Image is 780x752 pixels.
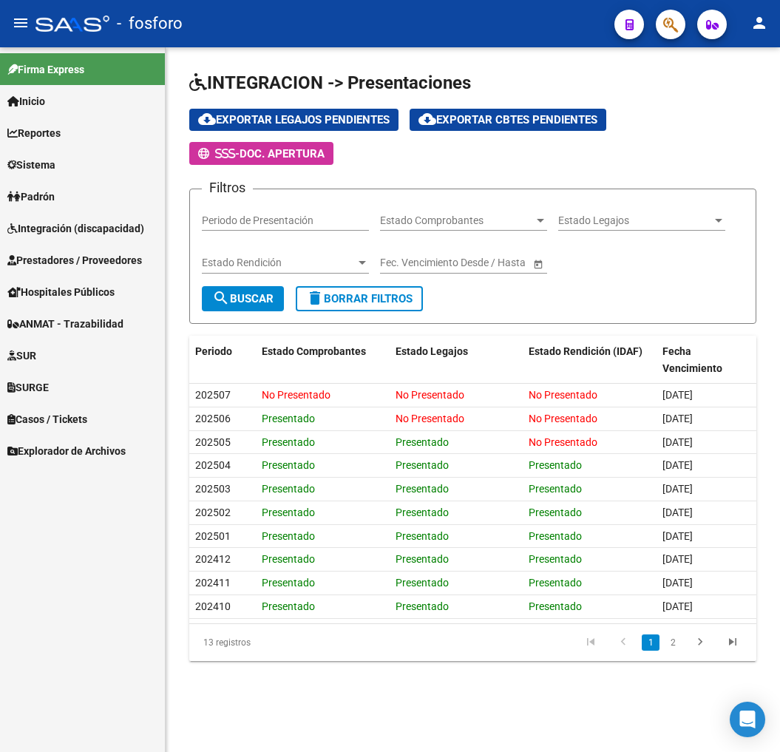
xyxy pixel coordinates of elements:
span: Inicio [7,93,45,109]
span: Firma Express [7,61,84,78]
datatable-header-cell: Fecha Vencimiento [657,336,756,385]
span: Reportes [7,125,61,141]
span: [DATE] [662,600,693,612]
button: Buscar [202,286,284,311]
li: page 1 [640,630,662,655]
span: Presentado [396,553,449,565]
span: Padrón [7,189,55,205]
span: Doc. Apertura [240,147,325,160]
span: Presentado [396,483,449,495]
span: ANMAT - Trazabilidad [7,316,123,332]
span: 202502 [195,507,231,518]
span: Presentado [396,459,449,471]
span: Presentado [529,483,582,495]
span: No Presentado [262,389,330,401]
button: Exportar Cbtes Pendientes [410,109,606,131]
span: Periodo [195,345,232,357]
span: [DATE] [662,413,693,424]
span: Hospitales Públicos [7,284,115,300]
mat-icon: menu [12,14,30,32]
span: No Presentado [396,389,464,401]
span: Presentado [529,553,582,565]
span: Prestadores / Proveedores [7,252,142,268]
span: [DATE] [662,553,693,565]
button: Open calendar [530,256,546,271]
span: No Presentado [529,389,597,401]
span: INTEGRACION -> Presentaciones [189,72,471,93]
span: Presentado [396,530,449,542]
span: Integración (discapacidad) [7,220,144,237]
span: [DATE] [662,483,693,495]
span: Explorador de Archivos [7,443,126,459]
span: Presentado [262,530,315,542]
span: Presentado [529,577,582,589]
span: No Presentado [529,413,597,424]
button: Exportar Legajos Pendientes [189,109,399,131]
span: Presentado [262,436,315,448]
span: Presentado [396,507,449,518]
a: 2 [664,634,682,651]
span: No Presentado [396,413,464,424]
span: SUR [7,348,36,364]
span: 202501 [195,530,231,542]
span: - [198,147,240,160]
datatable-header-cell: Estado Rendición (IDAF) [523,336,656,385]
mat-icon: cloud_download [198,110,216,128]
span: Presentado [262,459,315,471]
span: - fosforo [117,7,183,40]
span: Estado Rendición (IDAF) [529,345,642,357]
span: 202503 [195,483,231,495]
span: Presentado [529,530,582,542]
span: [DATE] [662,577,693,589]
span: [DATE] [662,530,693,542]
a: 1 [642,634,659,651]
span: Exportar Legajos Pendientes [198,113,390,126]
input: Fecha fin [447,257,519,269]
a: go to last page [719,634,747,651]
a: go to previous page [609,634,637,651]
span: [DATE] [662,436,693,448]
span: Buscar [212,292,274,305]
span: Fecha Vencimiento [662,345,722,374]
h3: Filtros [202,177,253,198]
a: go to first page [577,634,605,651]
span: Presentado [529,459,582,471]
span: 202411 [195,577,231,589]
span: 202504 [195,459,231,471]
span: Borrar Filtros [306,292,413,305]
span: 202412 [195,553,231,565]
span: [DATE] [662,459,693,471]
span: SURGE [7,379,49,396]
span: Estado Rendición [202,257,356,269]
datatable-header-cell: Estado Legajos [390,336,523,385]
datatable-header-cell: Periodo [189,336,256,385]
datatable-header-cell: Estado Comprobantes [256,336,389,385]
span: Presentado [529,600,582,612]
span: Presentado [262,600,315,612]
span: Estado Comprobantes [380,214,534,227]
span: No Presentado [529,436,597,448]
mat-icon: delete [306,289,324,307]
span: 202505 [195,436,231,448]
span: Presentado [262,553,315,565]
span: [DATE] [662,389,693,401]
span: Presentado [262,577,315,589]
span: 202507 [195,389,231,401]
span: Estado Legajos [558,214,712,227]
span: Estado Legajos [396,345,468,357]
button: -Doc. Apertura [189,142,333,165]
div: Open Intercom Messenger [730,702,765,737]
button: Borrar Filtros [296,286,423,311]
span: Presentado [396,436,449,448]
a: go to next page [686,634,714,651]
span: Estado Comprobantes [262,345,366,357]
span: [DATE] [662,507,693,518]
span: Casos / Tickets [7,411,87,427]
li: page 2 [662,630,684,655]
mat-icon: search [212,289,230,307]
span: Presentado [396,577,449,589]
mat-icon: person [750,14,768,32]
input: Fecha inicio [380,257,434,269]
span: Presentado [529,507,582,518]
span: Presentado [396,600,449,612]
